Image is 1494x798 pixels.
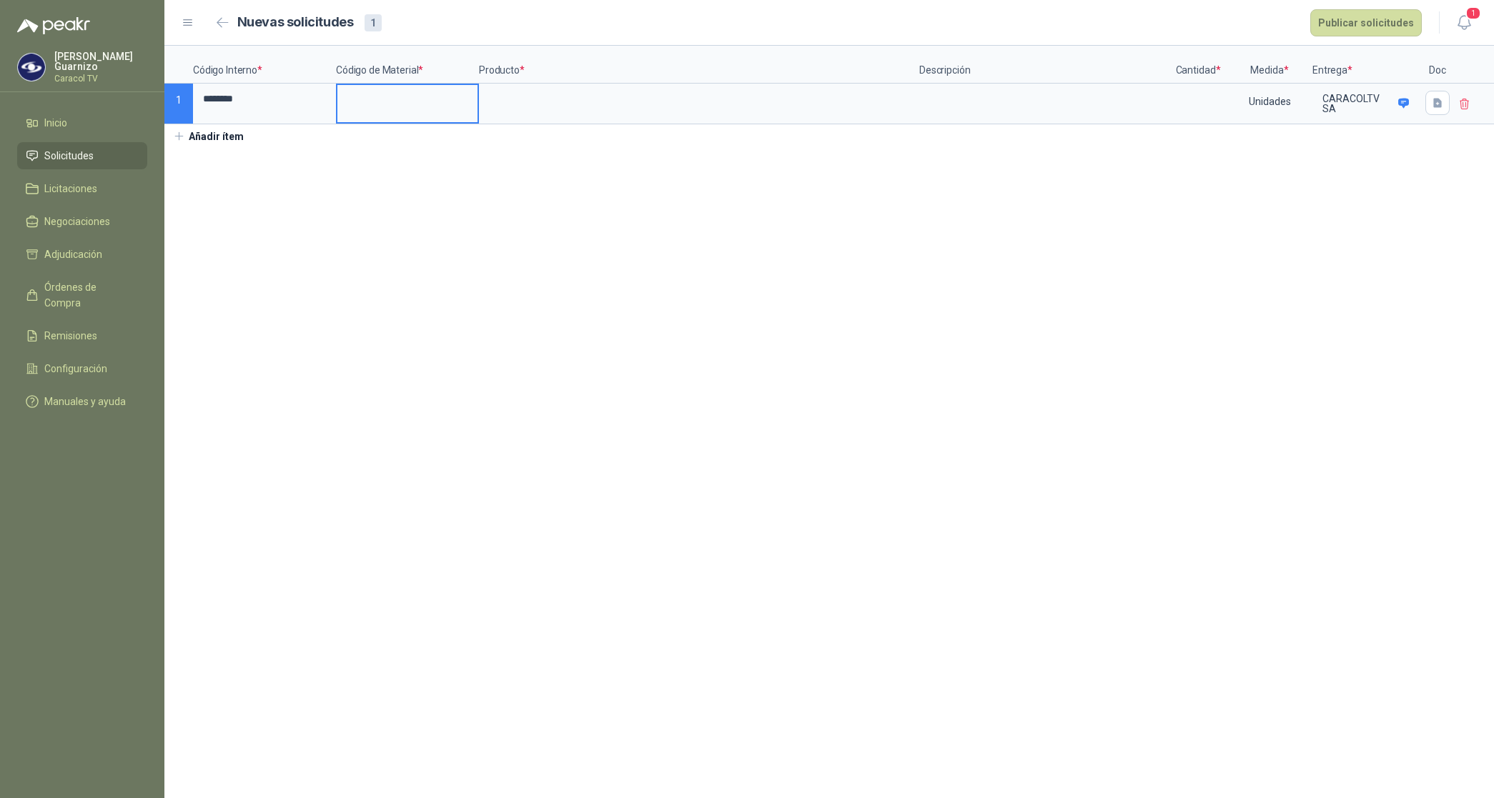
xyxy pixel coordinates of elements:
[44,214,110,229] span: Negociaciones
[17,17,90,34] img: Logo peakr
[44,246,102,262] span: Adjudicación
[193,46,336,84] p: Código Interno
[54,51,147,71] p: [PERSON_NAME] Guarnizo
[44,148,94,164] span: Solicitudes
[1227,46,1312,84] p: Medida
[919,46,1169,84] p: Descripción
[237,12,354,33] h2: Nuevas solicitudes
[336,46,479,84] p: Código de Material
[17,208,147,235] a: Negociaciones
[1228,85,1311,118] div: Unidades
[17,142,147,169] a: Solicitudes
[44,181,97,196] span: Licitaciones
[17,241,147,268] a: Adjudicación
[17,274,147,316] a: Órdenes de Compra
[44,279,134,311] span: Órdenes de Compra
[1169,46,1227,84] p: Cantidad
[1312,46,1420,84] p: Entrega
[17,175,147,202] a: Licitaciones
[44,115,67,131] span: Inicio
[1451,10,1477,36] button: 1
[18,54,45,81] img: Company Logo
[365,14,382,31] div: 1
[17,388,147,415] a: Manuales y ayuda
[164,124,252,149] button: Añadir ítem
[17,322,147,349] a: Remisiones
[44,361,107,376] span: Configuración
[1465,6,1481,20] span: 1
[164,84,193,124] p: 1
[17,109,147,136] a: Inicio
[54,74,147,83] p: Caracol TV
[17,355,147,382] a: Configuración
[479,46,919,84] p: Producto
[1322,94,1393,114] p: CARACOLTV SA
[1310,9,1422,36] button: Publicar solicitudes
[44,394,126,409] span: Manuales y ayuda
[44,328,97,344] span: Remisiones
[1420,46,1455,84] p: Doc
